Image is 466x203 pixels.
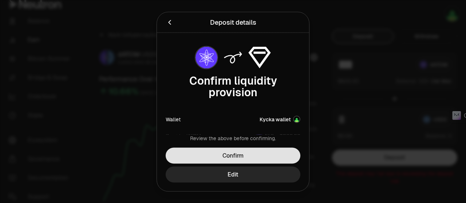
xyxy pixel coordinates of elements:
[166,17,174,27] button: Back
[166,147,300,163] button: Confirm
[166,134,300,142] div: Review the above before confirming.
[166,115,181,123] div: Wallet
[210,17,256,27] div: Deposit details
[166,132,201,139] div: Provide dATOM
[166,166,300,182] button: Edit
[260,115,291,123] div: Kycka wallet
[166,75,300,98] div: Confirm liquidity provision
[260,115,300,123] button: Kycka walletAccount Image
[196,46,217,68] img: dATOM Logo
[294,116,300,122] img: Account Image
[256,133,262,138] img: dATOM Logo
